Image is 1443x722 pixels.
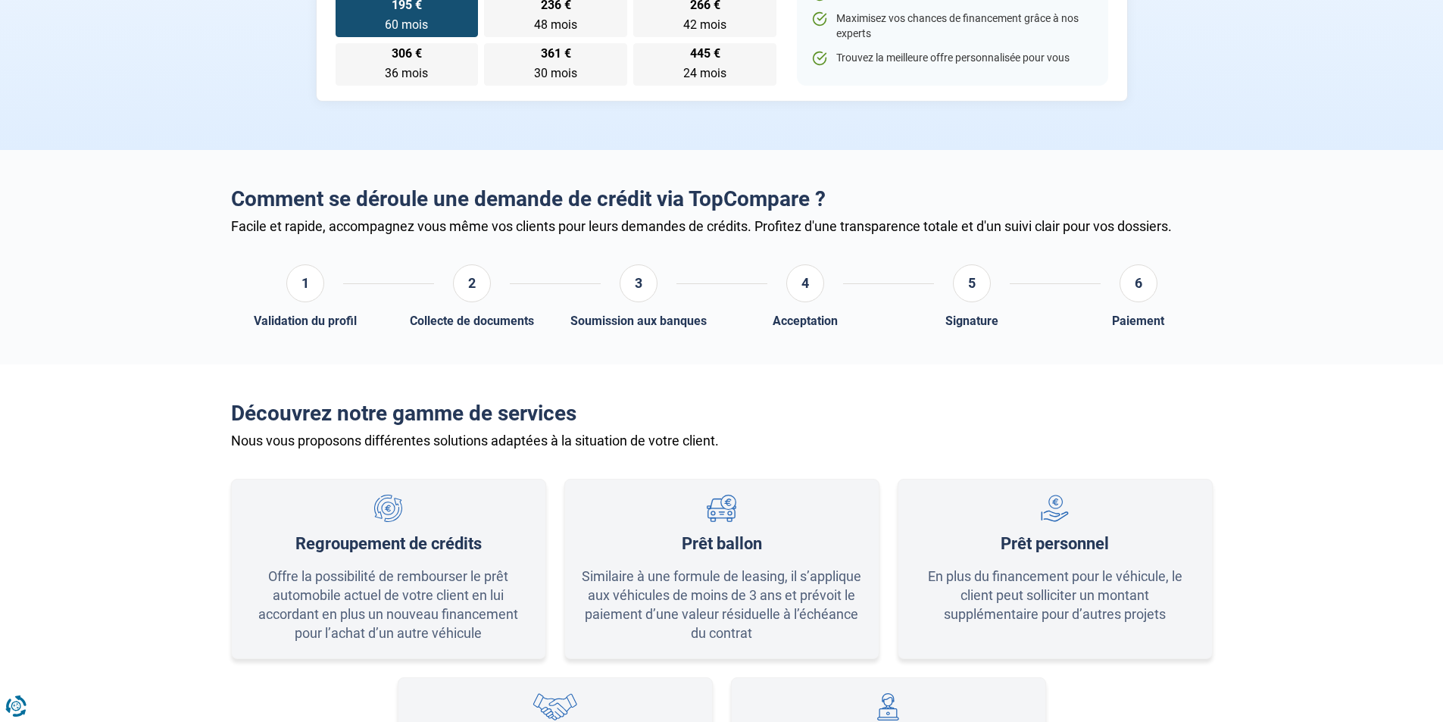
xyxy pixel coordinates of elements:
div: 1 [286,264,324,302]
span: 36 mois [385,66,428,80]
span: 60 mois [385,17,428,32]
div: Validation du profil [254,314,357,328]
div: Prêt ballon [682,534,762,554]
li: Maximisez vos chances de financement grâce à nos experts [812,11,1092,41]
div: 5 [953,264,991,302]
div: 4 [786,264,824,302]
div: Paiement [1112,314,1164,328]
h2: Comment se déroule une demande de crédit via TopCompare ? [231,186,1213,212]
span: 445 € [690,48,720,60]
span: 306 € [392,48,422,60]
img: Prêt personnel [1041,495,1069,523]
span: 30 mois [534,66,577,80]
div: En plus du financement pour le véhicule, le client peut solliciter un montant supplémentaire pour... [914,567,1197,624]
div: 2 [453,264,491,302]
div: Acceptation [773,314,838,328]
img: Prêt ballon [707,495,736,523]
div: Nous vous proposons différentes solutions adaptées à la situation de votre client. [231,433,1213,449]
div: Collecte de documents [410,314,534,328]
div: 3 [620,264,657,302]
span: 24 mois [683,66,726,80]
div: Facile et rapide, accompagnez vous même vos clients pour leurs demandes de crédits. Profitez d'un... [231,218,1213,234]
div: Prêt personnel [1001,534,1109,554]
h2: Découvrez notre gamme de services [231,401,1213,427]
img: Vente en dépôt-vente [533,693,577,721]
div: Similaire à une formule de leasing, il s’applique aux véhicules de moins de 3 ans et prévoit le p... [580,567,864,643]
div: Soumission aux banques [570,314,707,328]
span: 48 mois [534,17,577,32]
img: Prêt pour indépendants [877,693,898,721]
span: 361 € [541,48,571,60]
li: Trouvez la meilleure offre personnalisée pour vous [812,51,1092,66]
div: Offre la possibilité de rembourser le prêt automobile actuel de votre client en lui accordant en ... [247,567,530,643]
div: Regroupement de crédits [295,534,482,554]
img: Regroupement de crédits [374,495,402,523]
span: 42 mois [683,17,726,32]
div: Signature [945,314,998,328]
div: 6 [1120,264,1157,302]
